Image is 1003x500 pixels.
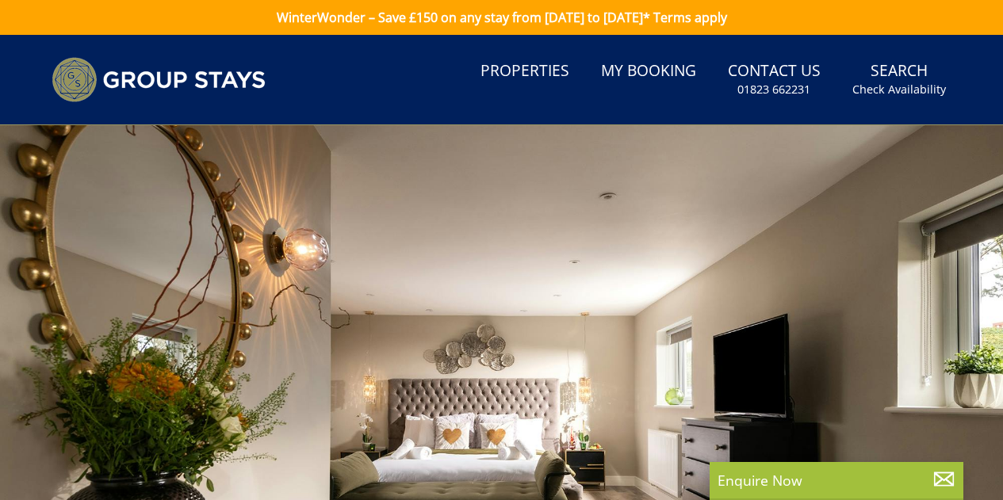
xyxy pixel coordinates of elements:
[722,54,827,105] a: Contact Us01823 662231
[846,54,952,105] a: SearchCheck Availability
[474,54,576,90] a: Properties
[718,470,955,490] p: Enquire Now
[595,54,702,90] a: My Booking
[852,82,946,97] small: Check Availability
[52,57,266,102] img: Group Stays
[737,82,810,97] small: 01823 662231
